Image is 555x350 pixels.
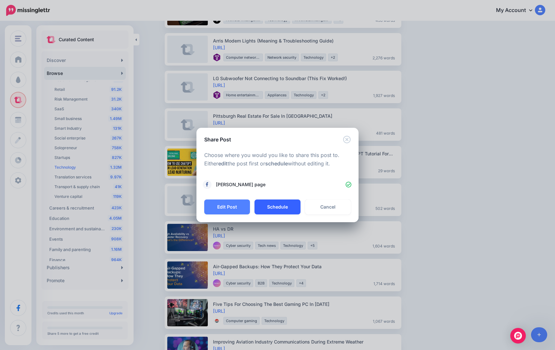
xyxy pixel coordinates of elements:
span: [PERSON_NAME] page [216,181,346,188]
a: Cancel [305,199,351,214]
b: edit [218,160,228,167]
button: Schedule [254,199,300,214]
h5: Share Post [204,136,231,143]
div: Open Intercom Messenger [510,328,526,344]
a: [PERSON_NAME] page [203,180,352,189]
p: Choose where you would you like to share this post to. Either the post first or without editing it. [204,151,351,168]
button: Close [343,136,351,144]
b: schedule [265,160,288,167]
button: Edit Post [204,199,250,214]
